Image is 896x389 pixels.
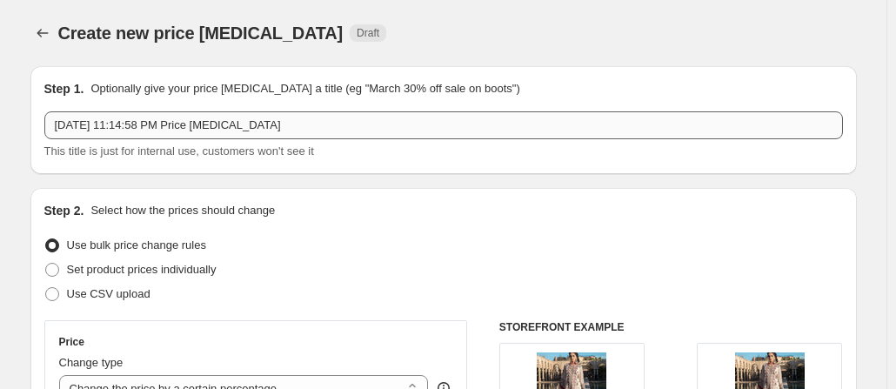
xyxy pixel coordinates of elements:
h6: STOREFRONT EXAMPLE [499,320,843,334]
span: Set product prices individually [67,263,217,276]
span: Draft [357,26,379,40]
p: Optionally give your price [MEDICAL_DATA] a title (eg "March 30% off sale on boots") [90,80,519,97]
span: Create new price [MEDICAL_DATA] [58,23,344,43]
input: 30% off holiday sale [44,111,843,139]
h3: Price [59,335,84,349]
span: Use bulk price change rules [67,238,206,252]
span: This title is just for internal use, customers won't see it [44,144,314,158]
h2: Step 1. [44,80,84,97]
p: Select how the prices should change [90,202,275,219]
span: Change type [59,356,124,369]
h2: Step 2. [44,202,84,219]
span: Use CSV upload [67,287,150,300]
button: Price change jobs [30,21,55,45]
